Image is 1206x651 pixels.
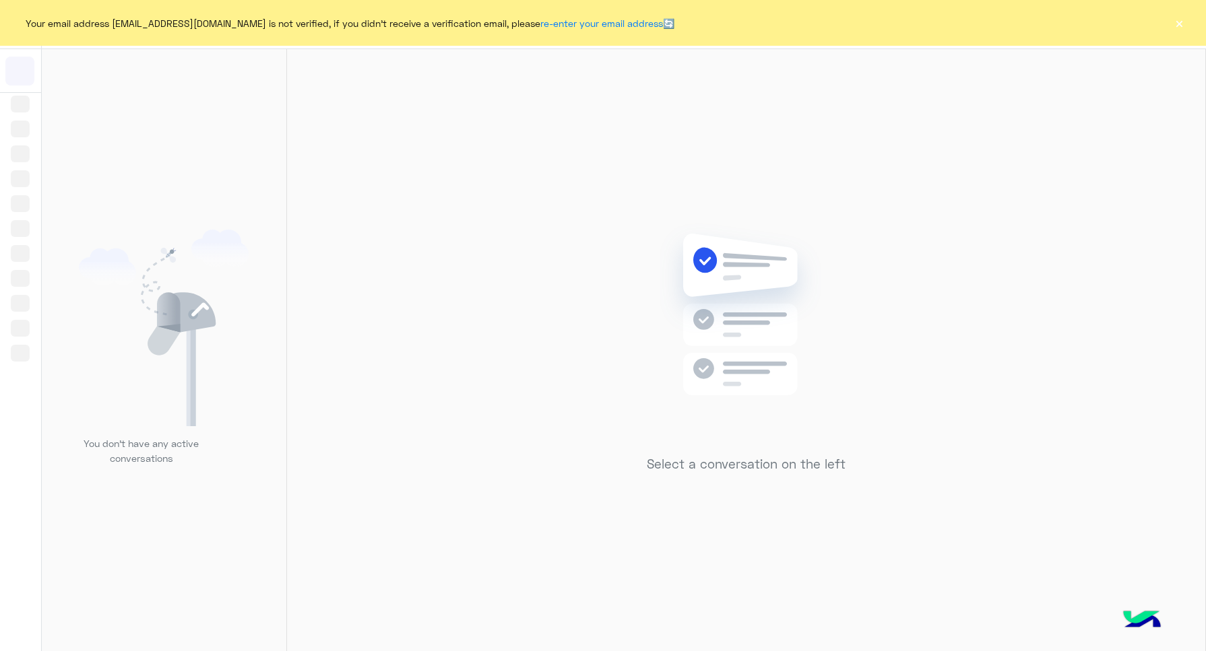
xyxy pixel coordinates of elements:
[1118,597,1166,644] img: hulul-logo.png
[1172,16,1186,30] button: ×
[649,223,844,446] img: no messages
[79,230,249,426] img: empty users
[540,18,663,29] a: re-enter your email address
[73,436,210,465] p: You don’t have any active conversations
[647,456,846,472] h5: Select a conversation on the left
[26,16,674,30] span: Your email address [EMAIL_ADDRESS][DOMAIN_NAME] is not verified, if you didn't receive a verifica...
